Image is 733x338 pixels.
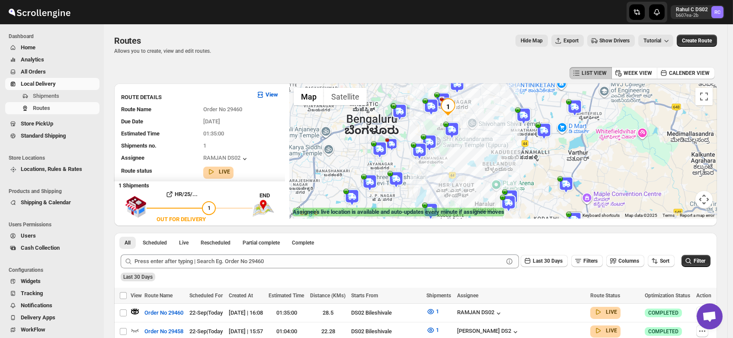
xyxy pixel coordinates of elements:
[457,328,520,336] button: [PERSON_NAME] DS2
[21,314,55,321] span: Delivery Apps
[606,309,617,315] b: LIVE
[606,255,644,267] button: Columns
[144,293,173,299] span: Route Name
[714,10,720,15] text: RC
[266,91,278,98] b: View
[203,155,249,163] button: RAMJAN DS02
[310,293,346,299] span: Distance (KMs)
[352,309,422,317] div: DS02 Bileshivale
[563,37,579,44] span: Export
[269,309,305,317] div: 01:35:00
[33,105,50,111] span: Routes
[570,67,612,79] button: LIST VIEW
[457,309,503,318] div: RAMJAN DS02
[253,200,274,216] img: trip_end.png
[583,258,598,264] span: Filters
[606,328,617,334] b: LIVE
[682,255,711,267] button: Filter
[5,299,99,312] button: Notifications
[618,258,639,264] span: Columns
[648,255,675,267] button: Sort
[669,70,710,77] span: CALENDER VIEW
[582,70,607,77] span: LIST VIEW
[680,213,714,218] a: Report a map error
[21,120,53,127] span: Store PickUp
[139,306,189,320] button: Order No 29460
[175,191,198,197] b: HR/25/...
[324,88,367,105] button: Show satellite imagery
[624,70,652,77] span: WEEK VIEW
[21,132,66,139] span: Standard Shipping
[121,130,160,137] span: Estimated Time
[119,237,136,249] button: All routes
[229,293,253,299] span: Created At
[625,213,657,218] span: Map data ©2025
[5,66,99,78] button: All Orders
[21,290,43,296] span: Tracking
[711,6,723,18] span: Rahul C DS02
[352,327,422,336] div: DS02 Bileshivale
[436,327,439,333] span: 1
[9,267,99,274] span: Configurations
[5,275,99,287] button: Widgets
[203,142,206,149] span: 1
[259,191,285,200] div: END
[5,163,99,175] button: Locations, Rules & Rates
[587,35,635,47] button: Show Drivers
[682,37,712,44] span: Create Route
[694,258,705,264] span: Filter
[676,13,708,18] p: b607ea-2b
[143,239,167,246] span: Scheduled
[648,328,679,335] span: COMPLETED
[671,5,724,19] button: User menu
[551,35,584,47] button: Export
[515,35,548,47] button: Map action label
[5,196,99,209] button: Shipping & Calendar
[638,35,673,47] button: Tutorial
[695,191,713,208] button: Map camera controls
[21,326,45,333] span: WorkFlow
[436,308,439,315] span: 1
[660,258,669,264] span: Sort
[269,293,304,299] span: Estimated Time
[207,167,230,176] button: LIVE
[21,56,44,63] span: Analytics
[5,54,99,66] button: Analytics
[229,309,264,317] div: [DATE] | 16:08
[203,106,242,113] span: Order No 29460
[269,327,305,336] div: 01:04:00
[294,88,324,105] button: Show street map
[648,309,679,316] span: COMPLETED
[131,293,142,299] span: View
[21,80,56,87] span: Local Delivery
[583,212,620,219] button: Keyboard shortcuts
[125,239,131,246] span: All
[292,239,314,246] span: Complete
[5,230,99,242] button: Users
[157,215,206,224] div: OUT FOR DELIVERY
[21,245,60,251] span: Cash Collection
[121,93,249,102] h3: ROUTE DETAILS
[179,239,189,246] span: Live
[123,274,153,280] span: Last 30 Days
[144,309,183,317] span: Order No 29460
[134,254,503,268] input: Press enter after typing | Search Eg. Order No 29460
[21,166,82,172] span: Locations, Rules & Rates
[7,1,72,23] img: ScrollEngine
[21,44,35,51] span: Home
[426,293,451,299] span: Shipments
[5,287,99,299] button: Tracking
[219,169,230,175] b: LIVE
[114,35,141,46] span: Routes
[121,118,143,125] span: Due Date
[9,33,99,40] span: Dashboard
[643,38,661,44] span: Tutorial
[645,293,690,299] span: Optimization Status
[599,37,630,44] span: Show Drivers
[657,67,715,79] button: CALENDER VIEW
[310,327,346,336] div: 22.28
[5,242,99,254] button: Cash Collection
[189,293,223,299] span: Scheduled For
